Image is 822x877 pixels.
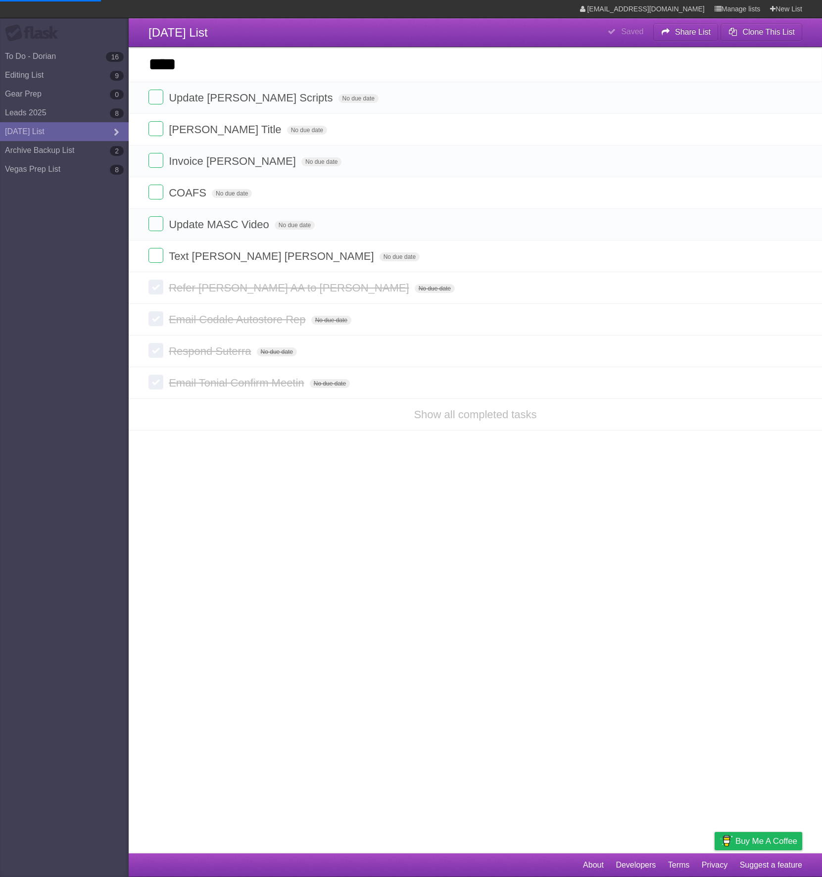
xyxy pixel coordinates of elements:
[212,189,252,198] span: No due date
[275,221,315,230] span: No due date
[740,856,802,875] a: Suggest a feature
[148,216,163,231] label: Done
[5,24,64,42] div: Flask
[675,28,711,36] b: Share List
[148,90,163,104] label: Done
[148,343,163,358] label: Done
[653,23,719,41] button: Share List
[148,248,163,263] label: Done
[415,284,455,293] span: No due date
[257,347,297,356] span: No due date
[148,311,163,326] label: Done
[110,108,124,118] b: 8
[414,408,536,421] a: Show all completed tasks
[583,856,604,875] a: About
[110,165,124,175] b: 8
[169,187,209,199] span: COAFS
[169,250,376,262] span: Text [PERSON_NAME] [PERSON_NAME]
[742,28,795,36] b: Clone This List
[169,123,284,136] span: [PERSON_NAME] Title
[616,856,656,875] a: Developers
[169,155,298,167] span: Invoice [PERSON_NAME]
[148,185,163,199] label: Done
[148,121,163,136] label: Done
[311,316,351,325] span: No due date
[621,27,643,36] b: Saved
[715,832,802,850] a: Buy me a coffee
[301,157,341,166] span: No due date
[169,282,411,294] span: Refer [PERSON_NAME] AA to [PERSON_NAME]
[148,26,208,39] span: [DATE] List
[169,92,335,104] span: Update [PERSON_NAME] Scripts
[721,23,802,41] button: Clone This List
[110,90,124,99] b: 0
[148,153,163,168] label: Done
[720,832,733,849] img: Buy me a coffee
[735,832,797,850] span: Buy me a coffee
[106,52,124,62] b: 16
[110,146,124,156] b: 2
[310,379,350,388] span: No due date
[169,218,272,231] span: Update MASC Video
[668,856,690,875] a: Terms
[110,71,124,81] b: 9
[287,126,327,135] span: No due date
[169,313,308,326] span: Email Codale Autostore Rep
[380,252,420,261] span: No due date
[148,375,163,390] label: Done
[702,856,727,875] a: Privacy
[148,280,163,294] label: Done
[169,345,253,357] span: Respond Suterra
[338,94,379,103] span: No due date
[169,377,306,389] span: Email Tonial Confirm Meetin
